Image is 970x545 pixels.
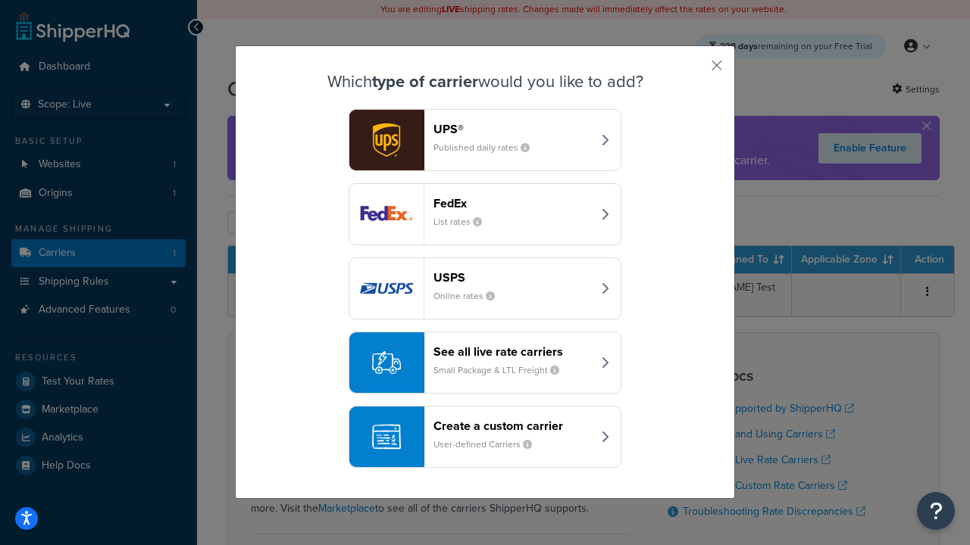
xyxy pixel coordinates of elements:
header: FedEx [433,196,592,210]
button: Open Resource Center [917,492,955,530]
small: Small Package & LTL Freight [433,363,571,377]
button: fedEx logoFedExList rates [349,183,621,245]
img: ups logo [349,110,424,170]
button: usps logoUSPSOnline rates [349,257,621,319]
img: icon-carrier-liverate-becf4550.svg [372,348,401,377]
button: See all live rate carriersSmall Package & LTL Freight [349,332,621,394]
header: UPS® [433,122,592,136]
header: See all live rate carriers [433,344,592,359]
small: List rates [433,215,494,229]
small: Published daily rates [433,141,542,154]
header: Create a custom carrier [433,419,592,433]
img: usps logo [349,258,424,319]
small: Online rates [433,289,507,303]
strong: type of carrier [372,69,478,94]
header: USPS [433,270,592,285]
h3: Which would you like to add? [274,73,696,91]
button: ups logoUPS®Published daily rates [349,109,621,171]
button: Create a custom carrierUser-defined Carriers [349,406,621,468]
img: icon-carrier-custom-c93b8a24.svg [372,422,401,451]
small: User-defined Carriers [433,438,544,451]
img: fedEx logo [349,184,424,244]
